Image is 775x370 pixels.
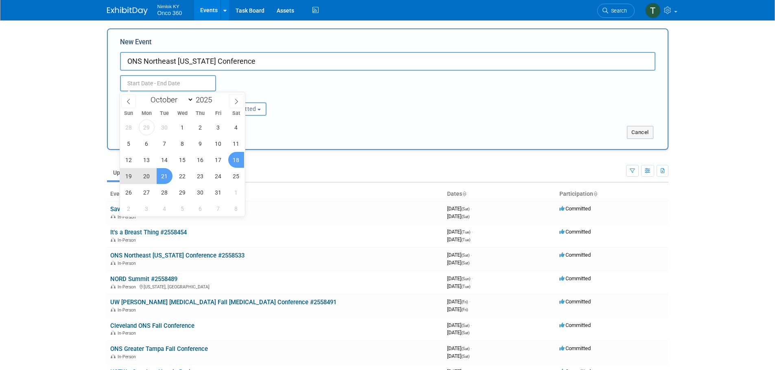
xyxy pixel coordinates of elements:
span: In-Person [118,307,138,313]
span: [DATE] [447,213,469,219]
span: [DATE] [447,206,472,212]
img: In-Person Event [111,214,116,219]
span: [DATE] [447,283,470,289]
span: Tue [155,111,173,116]
span: [DATE] [447,353,469,359]
span: October 20, 2025 [139,168,155,184]
span: Committed [559,275,591,281]
span: [DATE] [447,299,470,305]
span: September 28, 2025 [121,119,137,135]
span: September 30, 2025 [157,119,172,135]
span: October 15, 2025 [175,152,190,168]
span: Committed [559,206,591,212]
span: - [471,252,472,258]
span: [DATE] [447,275,473,281]
span: In-Person [118,331,138,336]
span: - [472,275,473,281]
span: (Sat) [461,261,469,265]
span: October 25, 2025 [228,168,244,184]
select: Month [147,95,194,105]
span: October 9, 2025 [192,136,208,151]
a: NORD Summit #2558489 [110,275,177,283]
span: (Fri) [461,300,468,304]
span: (Sat) [461,214,469,219]
a: It's a Breast Thing #2558454 [110,229,187,236]
span: - [472,229,473,235]
span: October 8, 2025 [175,136,190,151]
span: (Sat) [461,207,469,211]
span: October 13, 2025 [139,152,155,168]
th: Dates [444,187,556,201]
img: In-Person Event [111,354,116,358]
div: Attendance / Format: [120,91,199,102]
input: Year [194,95,218,104]
span: In-Person [118,214,138,220]
span: [DATE] [447,236,470,242]
a: Upcoming9 [107,165,153,180]
span: October 1, 2025 [175,119,190,135]
span: (Sat) [461,253,469,257]
span: Search [608,8,627,14]
span: (Sat) [461,354,469,359]
span: Mon [138,111,155,116]
span: November 3, 2025 [139,201,155,216]
span: November 4, 2025 [157,201,172,216]
img: In-Person Event [111,331,116,335]
span: Nimlok KY [157,2,182,10]
span: October 26, 2025 [121,184,137,200]
a: Sort by Start Date [462,190,466,197]
span: [DATE] [447,306,468,312]
span: Committed [559,252,591,258]
span: October 27, 2025 [139,184,155,200]
span: Sun [120,111,138,116]
span: (Sun) [461,277,470,281]
th: Event [107,187,444,201]
img: In-Person Event [111,307,116,312]
span: October 7, 2025 [157,136,172,151]
span: October 11, 2025 [228,136,244,151]
div: [US_STATE], [GEOGRAPHIC_DATA] [110,283,441,290]
span: September 29, 2025 [139,119,155,135]
span: October 18, 2025 [228,152,244,168]
span: October 6, 2025 [139,136,155,151]
span: October 29, 2025 [175,184,190,200]
span: - [471,345,472,351]
button: Cancel [627,126,653,139]
span: (Fri) [461,307,468,312]
span: In-Person [118,261,138,266]
span: Committed [559,299,591,305]
a: ONS Northeast [US_STATE] Conference #2558533 [110,252,245,259]
img: In-Person Event [111,261,116,265]
span: In-Person [118,238,138,243]
span: October 4, 2025 [228,119,244,135]
span: (Sat) [461,323,469,328]
span: October 28, 2025 [157,184,172,200]
span: October 16, 2025 [192,152,208,168]
span: [DATE] [447,322,472,328]
span: November 8, 2025 [228,201,244,216]
img: In-Person Event [111,238,116,242]
span: Thu [191,111,209,116]
span: October 10, 2025 [210,136,226,151]
a: Savoy [MEDICAL_DATA] Walk #2558488 [110,206,218,213]
span: Fri [209,111,227,116]
span: October 5, 2025 [121,136,137,151]
span: [DATE] [447,329,469,335]
span: In-Person [118,354,138,359]
span: November 6, 2025 [192,201,208,216]
img: ExhibitDay [107,7,148,15]
span: (Tue) [461,230,470,234]
span: Sat [227,111,245,116]
span: Committed [559,345,591,351]
span: Committed [559,322,591,328]
span: October 30, 2025 [192,184,208,200]
a: Sort by Participation Type [593,190,597,197]
span: October 14, 2025 [157,152,172,168]
span: October 19, 2025 [121,168,137,184]
a: ONS Greater Tampa Fall Conference [110,345,208,353]
a: Cleveland ONS Fall Conference [110,322,194,329]
span: October 22, 2025 [175,168,190,184]
span: October 21, 2025 [157,168,172,184]
span: November 5, 2025 [175,201,190,216]
span: October 12, 2025 [121,152,137,168]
